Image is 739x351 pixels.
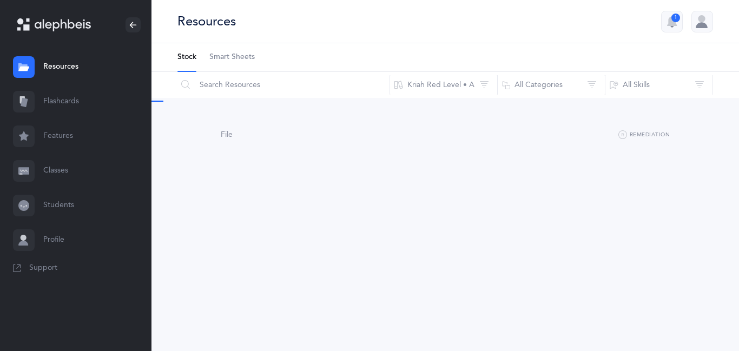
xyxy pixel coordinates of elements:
div: 1 [671,14,680,22]
button: Kriah Red Level • A [390,72,498,98]
button: Remediation [618,129,670,142]
button: 1 [661,11,683,32]
span: Support [29,263,57,274]
span: File [221,130,233,139]
input: Search Resources [177,72,390,98]
span: Smart Sheets [209,52,255,63]
div: Resources [177,12,236,30]
button: All Categories [497,72,605,98]
button: All Skills [605,72,713,98]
